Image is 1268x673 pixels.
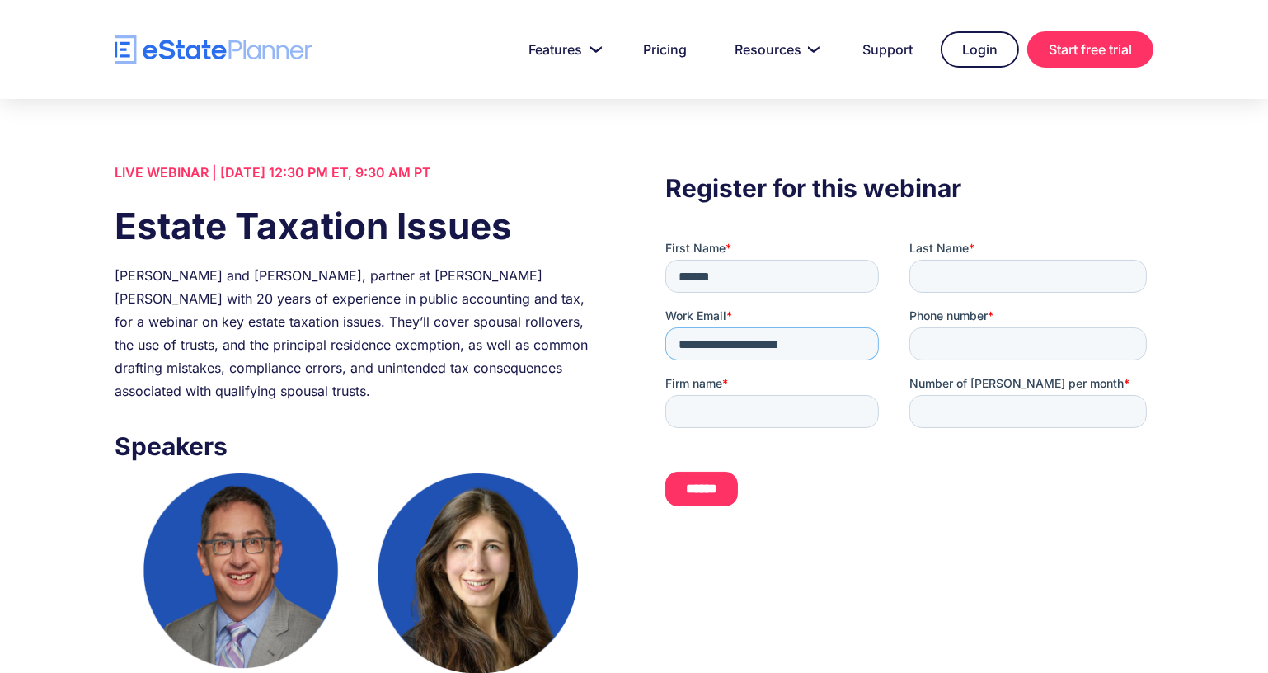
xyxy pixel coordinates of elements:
[715,33,834,66] a: Resources
[115,427,603,465] h3: Speakers
[665,169,1153,207] h3: Register for this webinar
[941,31,1019,68] a: Login
[115,161,603,184] div: LIVE WEBINAR | [DATE] 12:30 PM ET, 9:30 AM PT
[115,35,312,64] a: home
[843,33,932,66] a: Support
[623,33,707,66] a: Pricing
[1027,31,1153,68] a: Start free trial
[115,264,603,402] div: [PERSON_NAME] and [PERSON_NAME], partner at [PERSON_NAME] [PERSON_NAME] with 20 years of experien...
[665,240,1153,520] iframe: Form 0
[509,33,615,66] a: Features
[115,200,603,252] h1: Estate Taxation Issues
